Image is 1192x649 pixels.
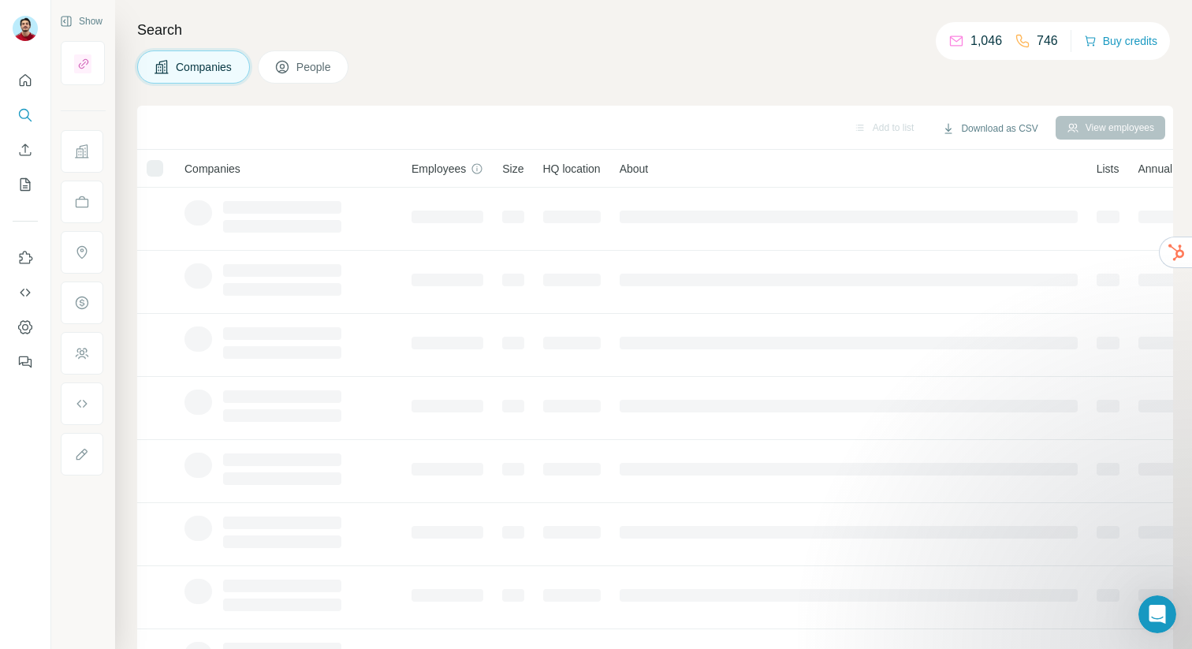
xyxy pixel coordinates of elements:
span: About [620,161,649,177]
span: Size [502,161,523,177]
h4: Search [137,19,1173,41]
span: HQ location [543,161,601,177]
button: Use Surfe on LinkedIn [13,244,38,272]
img: Avatar [13,16,38,41]
span: People [296,59,333,75]
button: Quick start [13,66,38,95]
span: Employees [412,161,466,177]
button: Buy credits [1084,30,1157,52]
span: Companies [176,59,233,75]
p: 1,046 [970,32,1002,50]
p: 746 [1037,32,1058,50]
button: Enrich CSV [13,136,38,164]
span: Companies [184,161,240,177]
button: Search [13,101,38,129]
button: My lists [13,170,38,199]
button: Show [49,9,114,33]
button: Feedback [13,348,38,376]
span: Lists [1097,161,1119,177]
button: Use Surfe API [13,278,38,307]
button: Download as CSV [931,117,1049,140]
button: Dashboard [13,313,38,341]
